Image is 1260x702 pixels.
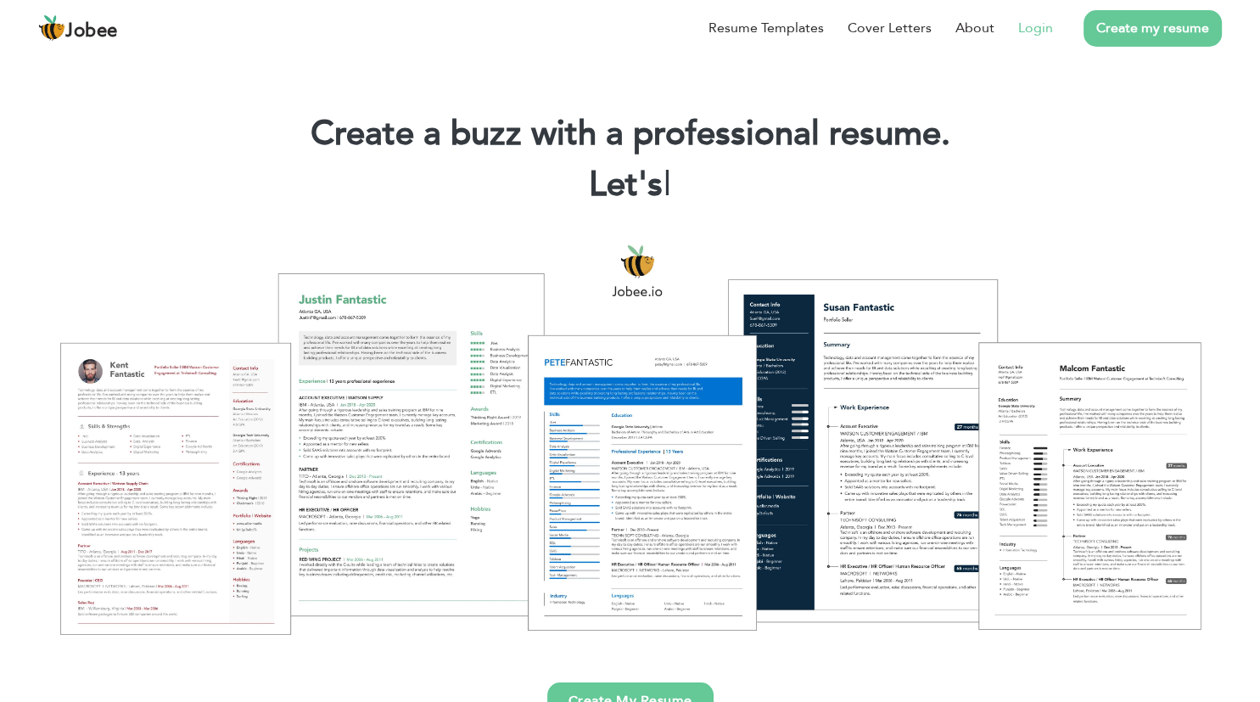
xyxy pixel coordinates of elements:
[955,18,994,38] a: About
[664,161,671,208] span: |
[25,163,1235,207] h2: Let's
[65,22,118,41] span: Jobee
[1018,18,1053,38] a: Login
[848,18,932,38] a: Cover Letters
[38,14,65,42] img: jobee.io
[1084,10,1222,47] a: Create my resume
[708,18,824,38] a: Resume Templates
[25,112,1235,156] h1: Create a buzz with a professional resume.
[38,14,118,42] a: Jobee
